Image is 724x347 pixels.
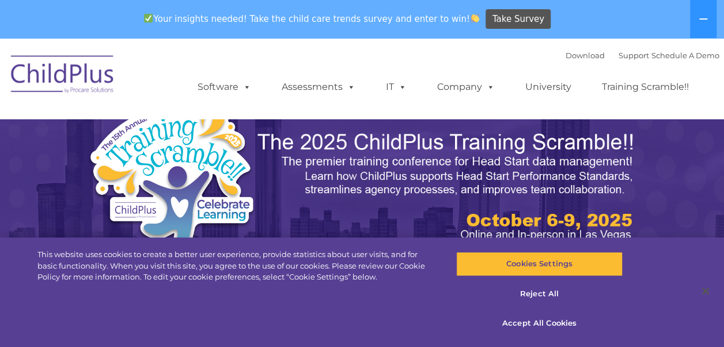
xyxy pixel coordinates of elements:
[456,252,623,276] button: Cookies Settings
[270,76,367,99] a: Assessments
[566,51,719,60] font: |
[619,51,649,60] a: Support
[492,9,544,29] span: Take Survey
[486,9,551,29] a: Take Survey
[456,282,623,306] button: Reject All
[651,51,719,60] a: Schedule A Demo
[590,76,700,99] a: Training Scramble!!
[186,76,263,99] a: Software
[5,47,120,105] img: ChildPlus by Procare Solutions
[566,51,605,60] a: Download
[456,311,623,335] button: Accept All Cookies
[374,76,418,99] a: IT
[37,249,434,283] div: This website uses cookies to create a better user experience, provide statistics about user visit...
[514,76,583,99] a: University
[426,76,506,99] a: Company
[144,14,153,22] img: ✅
[693,278,718,304] button: Close
[139,7,484,30] span: Your insights needed! Take the child care trends survey and enter to win!
[471,14,479,22] img: 👏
